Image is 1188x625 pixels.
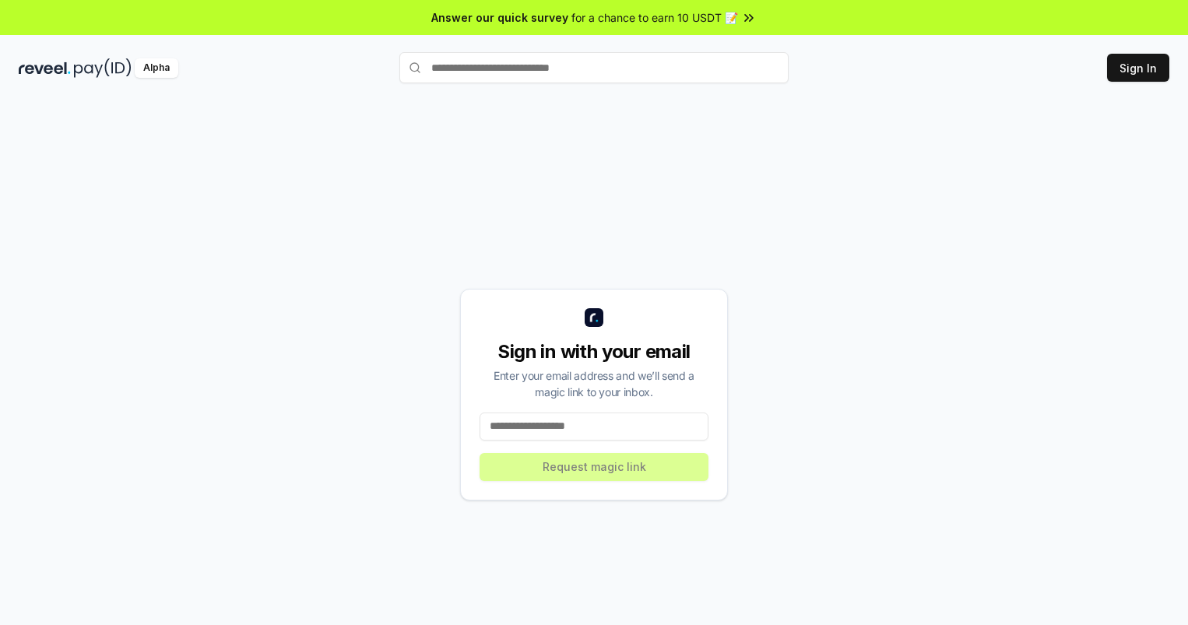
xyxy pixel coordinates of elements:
button: Sign In [1107,54,1169,82]
div: Alpha [135,58,178,78]
img: logo_small [585,308,603,327]
div: Sign in with your email [480,339,708,364]
span: Answer our quick survey [431,9,568,26]
img: pay_id [74,58,132,78]
img: reveel_dark [19,58,71,78]
span: for a chance to earn 10 USDT 📝 [571,9,738,26]
div: Enter your email address and we’ll send a magic link to your inbox. [480,367,708,400]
